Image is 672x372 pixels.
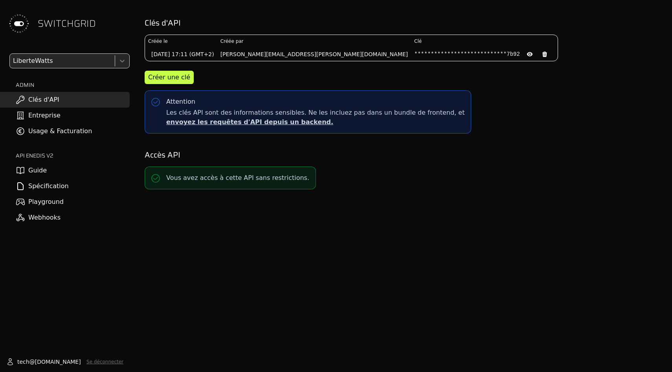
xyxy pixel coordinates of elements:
[217,35,411,48] th: Créée par
[16,81,130,89] h2: ADMIN
[17,358,29,366] span: tech
[145,35,217,48] th: Créée le
[35,358,81,366] span: [DOMAIN_NAME]
[6,11,31,36] img: Switchgrid Logo
[166,117,465,127] p: envoyez les requêtes d'API depuis un backend.
[29,358,35,366] span: @
[411,35,558,48] th: Clé
[86,359,123,365] button: Se déconnecter
[145,17,661,28] h2: Clés d'API
[166,97,195,106] div: Attention
[38,17,96,30] span: SWITCHGRID
[145,149,661,160] h2: Accès API
[166,173,309,183] p: Vous avez accès à cette API sans restrictions.
[166,108,465,127] span: Les clés API sont des informations sensibles. Ne les incluez pas dans un bundle de frontend, et
[148,73,190,82] div: Créer une clé
[16,152,130,159] h2: API ENEDIS v2
[217,48,411,61] td: [PERSON_NAME][EMAIL_ADDRESS][PERSON_NAME][DOMAIN_NAME]
[145,48,217,61] td: [DATE] 17:11 (GMT+2)
[145,71,194,84] button: Créer une clé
